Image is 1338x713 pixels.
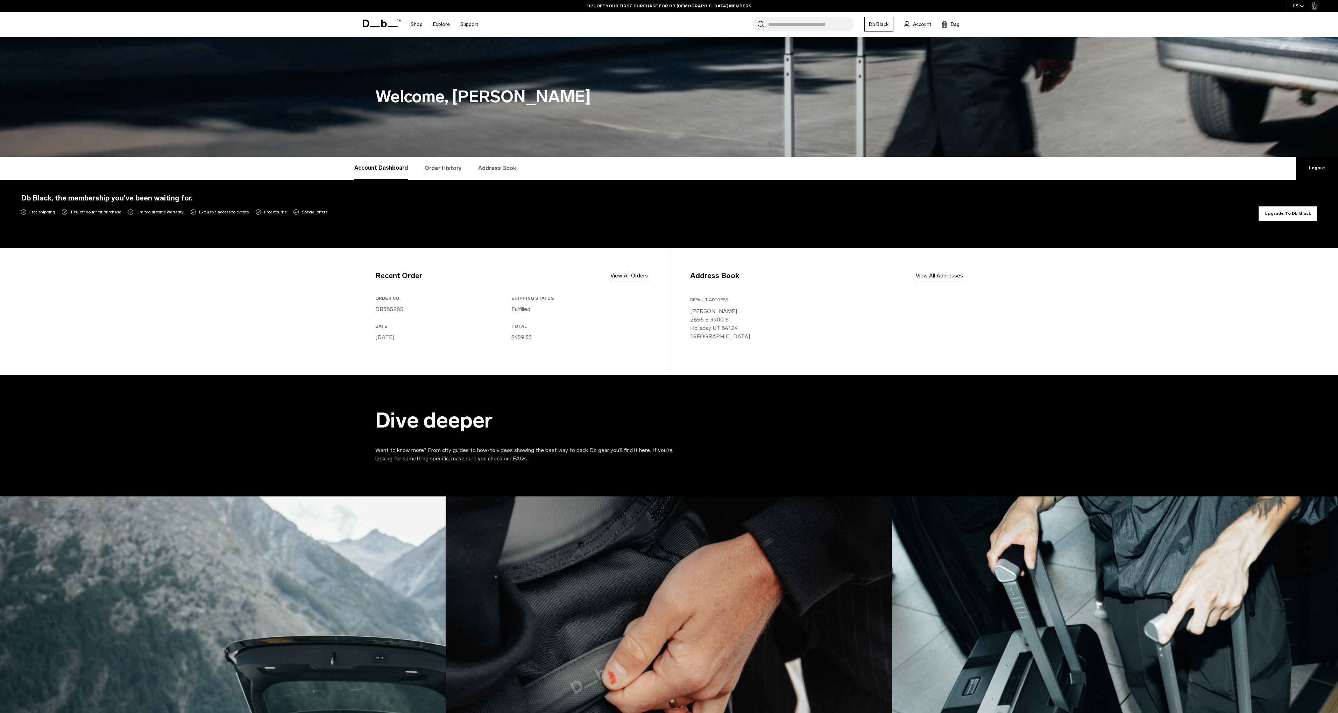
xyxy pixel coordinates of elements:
[864,17,893,31] a: Db Black
[29,209,55,215] span: Free shipping
[904,20,931,28] a: Account
[302,209,327,215] span: Special offers
[375,409,690,432] div: Dive deeper
[511,333,645,341] p: $459.35
[354,157,408,180] a: Account Dashboard
[511,295,645,302] h3: Shipping Status
[375,446,690,463] p: Want to know more? From city guides to how-to videos showing the best way to pack Db gear you’ll ...
[136,209,184,215] span: Limited lifetime warranty
[21,192,1259,204] h4: Db Black, the membership you've been waiting for.
[375,270,422,281] h4: Recent Order
[433,12,450,37] a: Explore
[916,271,963,280] a: View All Addresses
[942,20,960,28] button: Bag
[375,84,963,109] h1: Welcome, [PERSON_NAME]
[1259,206,1317,221] button: Upgrade To Db Black
[951,21,960,28] span: Bag
[478,157,516,180] a: Address Book
[199,209,249,215] span: Exclusive access to events
[375,295,509,302] h3: Order No.
[690,307,963,341] p: [PERSON_NAME] 2656 E 3900 S Holladay UT 84124 [GEOGRAPHIC_DATA]
[1296,157,1338,180] a: Logout
[690,297,728,302] span: Default Address
[375,333,509,341] p: [DATE]
[511,305,645,313] p: Fulfilled
[411,12,423,37] a: Shop
[460,12,478,37] a: Support
[70,209,121,215] span: 10% off your first purchase
[610,271,648,280] a: View All Orders
[511,323,645,330] h3: Total
[405,12,483,37] nav: Main Navigation
[913,21,931,28] span: Account
[425,157,461,180] a: Order History
[375,323,509,330] h3: Date
[264,209,286,215] span: Free returns
[375,306,403,312] a: DB385285
[587,3,751,9] a: 10% OFF YOUR FIRST PURCHASE FOR DB [DEMOGRAPHIC_DATA] MEMBERS
[690,270,739,281] h4: Address Book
